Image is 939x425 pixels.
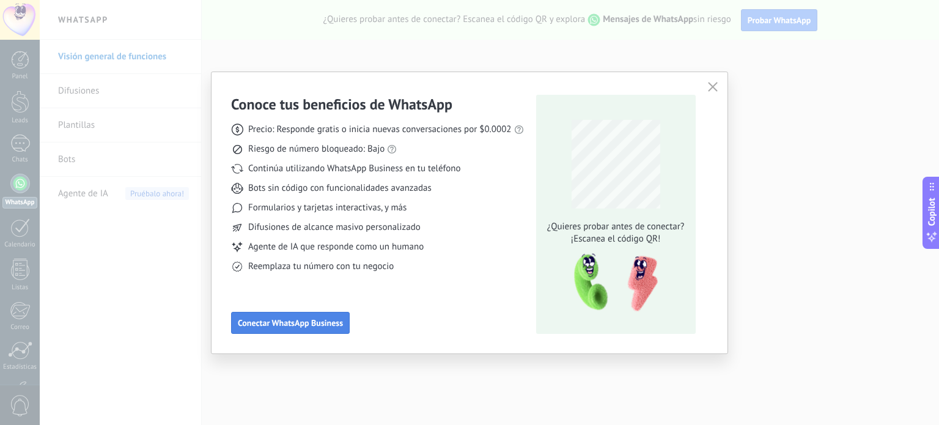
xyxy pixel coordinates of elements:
[32,32,137,42] div: Dominio: [DOMAIN_NAME]
[34,20,60,29] div: v 4.0.25
[248,261,394,273] span: Reemplaza tu número con tu negocio
[248,182,432,194] span: Bots sin código con funcionalidades avanzadas
[20,20,29,29] img: logo_orange.svg
[64,72,94,80] div: Dominio
[248,202,407,214] span: Formularios y tarjetas interactivas, y más
[20,32,29,42] img: website_grey.svg
[238,319,343,327] span: Conectar WhatsApp Business
[51,71,61,81] img: tab_domain_overview_orange.svg
[144,72,194,80] div: Palabras clave
[231,95,452,114] h3: Conoce tus beneficios de WhatsApp
[231,312,350,334] button: Conectar WhatsApp Business
[926,198,938,226] span: Copilot
[543,221,688,233] span: ¿Quieres probar antes de conectar?
[130,71,140,81] img: tab_keywords_by_traffic_grey.svg
[564,250,660,316] img: qr-pic-1x.png
[248,221,421,234] span: Difusiones de alcance masivo personalizado
[543,233,688,245] span: ¡Escanea el código QR!
[248,124,512,136] span: Precio: Responde gratis o inicia nuevas conversaciones por $0.0002
[248,143,385,155] span: Riesgo de número bloqueado: Bajo
[248,163,460,175] span: Continúa utilizando WhatsApp Business en tu teléfono
[248,241,424,253] span: Agente de IA que responde como un humano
